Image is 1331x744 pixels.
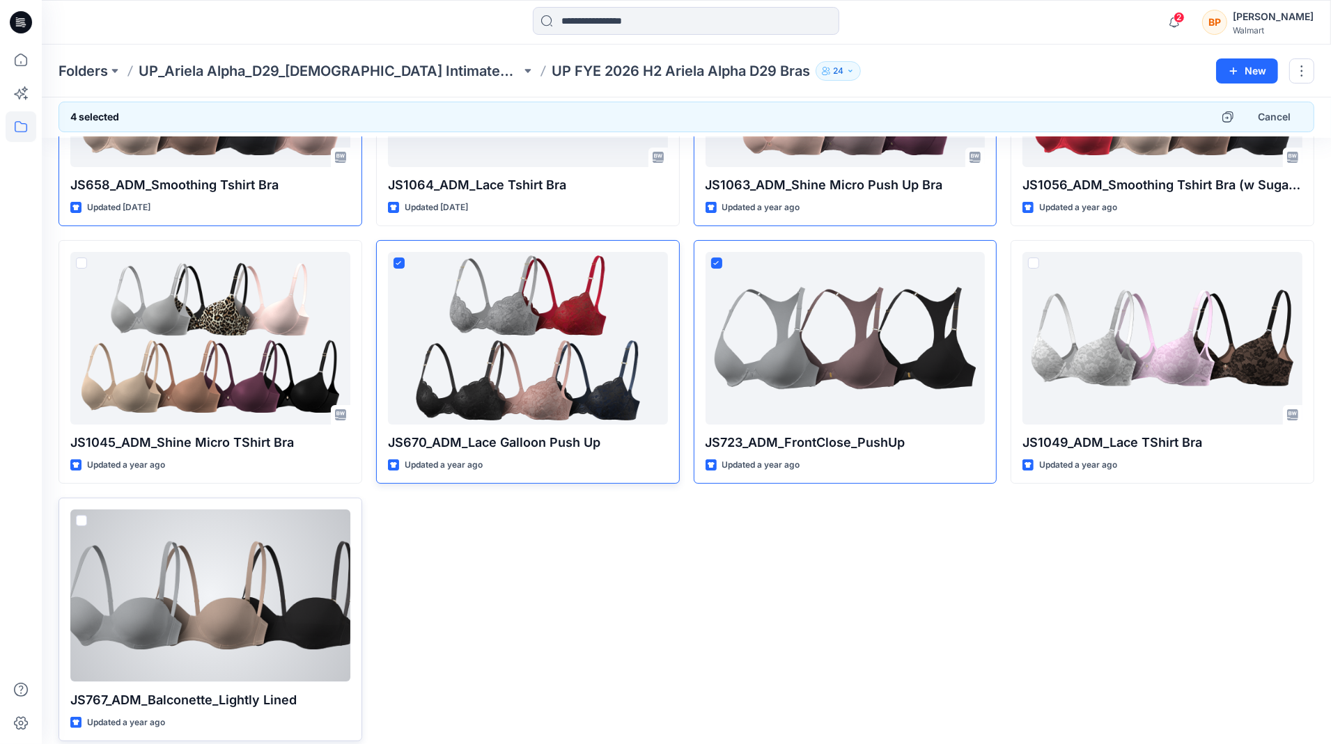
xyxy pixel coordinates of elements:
[388,433,668,452] p: JS670_ADM_Lace Galloon Push Up
[722,200,800,215] p: Updated a year ago
[388,175,668,195] p: JS1064_ADM_Lace Tshirt Bra
[833,63,843,79] p: 24
[1039,200,1117,215] p: Updated a year ago
[405,200,468,215] p: Updated [DATE]
[59,61,108,81] a: Folders
[1022,433,1302,452] p: JS1049_ADM_Lace TShirt Bra
[1233,8,1314,25] div: [PERSON_NAME]
[1174,12,1185,23] span: 2
[139,61,521,81] a: UP_Ariela Alpha_D29_[DEMOGRAPHIC_DATA] Intimates - Joyspun
[1233,25,1314,35] div: Walmart
[1039,458,1117,473] p: Updated a year ago
[1022,175,1302,195] p: JS1056_ADM_Smoothing Tshirt Bra (w Sugarcup)
[70,690,350,710] p: JS767_ADM_Balconette_Lightly Lined
[87,715,165,730] p: Updated a year ago
[1202,10,1227,35] div: BP
[706,175,986,195] p: JS1063_ADM_Shine Micro Push Up Bra
[1216,58,1278,84] button: New
[70,433,350,452] p: JS1045_ADM_Shine Micro TShirt Bra
[405,458,483,473] p: Updated a year ago
[722,458,800,473] p: Updated a year ago
[70,109,119,125] h6: 4 selected
[816,61,861,81] button: 24
[706,433,986,452] p: JS723_ADM_FrontClose_PushUp
[552,61,810,81] p: UP FYE 2026 H2 Ariela Alpha D29 Bras
[1246,104,1302,129] button: Cancel
[70,175,350,195] p: JS658_ADM_Smoothing Tshirt Bra
[87,200,150,215] p: Updated [DATE]
[87,458,165,473] p: Updated a year ago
